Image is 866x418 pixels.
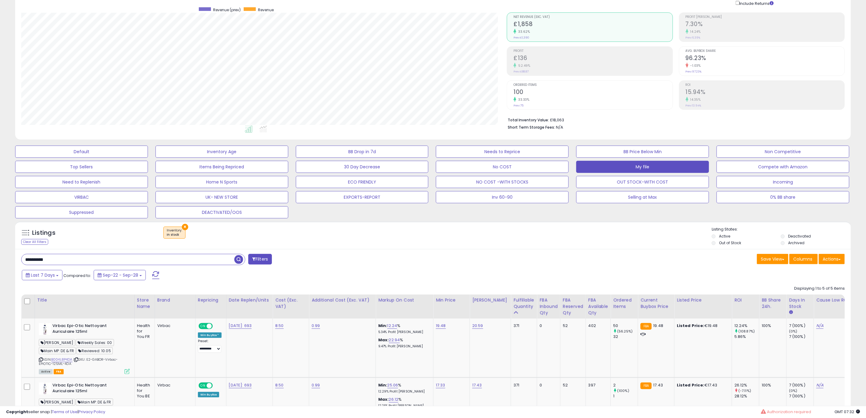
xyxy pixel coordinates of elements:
[378,382,387,388] b: Min:
[576,146,709,158] button: BB Price Below Min
[39,357,118,366] span: | SKU: E2-GABOR-Virbac-EPIOTIC-125ML-4DA
[32,229,55,237] h5: Listings
[137,323,150,340] div: Health for You FR
[436,191,569,203] button: Inv 60-90
[103,272,138,278] span: Sep-22 - Sep-28
[472,297,508,303] div: [PERSON_NAME]
[789,323,814,329] div: 7 (100%)
[275,297,306,310] div: Cost (Exc. VAT)
[15,161,148,173] button: Top Sellers
[789,254,818,264] button: Columns
[686,36,700,39] small: Prev: 6.39%
[686,104,701,107] small: Prev: 13.94%
[788,234,811,239] label: Deactivated
[155,176,288,188] button: Home N Sports
[387,382,398,388] a: 25.06
[513,89,672,97] h2: 100
[789,329,797,334] small: (0%)
[378,344,429,349] p: 9.47% Profit [PERSON_NAME]
[717,161,849,173] button: Compete with Amazon
[613,393,638,399] div: 1
[793,256,812,262] span: Columns
[513,83,672,87] span: Ordered Items
[389,396,399,403] a: 26.12
[76,347,112,354] span: Reviewed: 10.05
[198,339,222,352] div: Preset:
[15,206,148,218] button: Suppressed
[734,393,759,399] div: 28.12%
[816,323,824,329] a: N/A
[762,323,782,329] div: 100%
[378,383,429,394] div: %
[513,70,529,73] small: Prev: £88.87
[640,323,652,330] small: FBA
[229,382,252,388] a: [DATE]: 693
[389,337,400,343] a: 22.94
[296,161,429,173] button: 30 Day Decrease
[39,383,51,395] img: 31fq3otw9WL._SL40_.jpg
[540,383,556,388] div: 0
[563,383,581,388] div: 52
[52,323,126,336] b: Virbac Epi-Otic Nettoyant Auriculaire 125ml
[472,323,483,329] a: 20.59
[436,382,445,388] a: 17.33
[734,297,757,303] div: ROI
[296,176,429,188] button: ECO FRIENDLY
[15,191,148,203] button: VIRBAC
[52,409,78,415] a: Terms of Use
[688,97,701,102] small: 14.35%
[137,297,152,310] div: Store Name
[719,240,741,245] label: Out of Stock
[757,254,788,264] button: Save View
[613,383,638,388] div: 2
[39,323,51,335] img: 31fq3otw9WL._SL40_.jpg
[378,323,387,329] b: Min:
[212,383,222,388] span: OFF
[738,388,751,393] small: (-7.11%)
[378,397,429,408] div: %
[677,383,727,388] div: €17.43
[79,409,105,415] a: Privacy Policy
[182,224,188,230] button: ×
[789,393,814,399] div: 7 (100%)
[819,254,845,264] button: Actions
[516,29,530,34] small: 33.62%
[6,409,28,415] strong: Copyright
[198,297,224,303] div: Repricing
[814,295,853,319] th: CSV column name: cust_attr_5_Cause Low ROI
[39,369,53,374] span: All listings currently available for purchase on Amazon
[834,409,860,415] span: 2025-10-6 07:32 GMT
[258,7,274,12] span: Revenue
[76,339,114,346] span: Weekly Sales: 00
[789,334,814,339] div: 7 (100%)
[717,176,849,188] button: Incoming
[712,227,851,232] p: Listing States:
[31,272,55,278] span: Last 7 Days
[378,330,429,334] p: 5.34% Profit [PERSON_NAME]
[563,323,581,329] div: 52
[762,297,784,310] div: BB Share 24h.
[198,332,222,338] div: Win BuyBox *
[513,15,672,19] span: Net Revenue (Exc. VAT)
[39,323,130,373] div: ASIN:
[76,399,113,406] span: Main MP: DE & FR
[436,323,446,329] a: 19.48
[213,7,241,12] span: Revenue (prev)
[436,176,569,188] button: NO COST -WITH STOCKS
[686,15,844,19] span: Profit [PERSON_NAME]
[275,382,284,388] a: 8.50
[613,334,638,339] div: 32
[508,116,840,123] li: £18,063
[688,29,701,34] small: 14.24%
[6,409,105,415] div: seller snap | |
[63,273,91,278] span: Compared to:
[199,383,207,388] span: ON
[816,297,850,303] div: Cause Low ROI
[155,191,288,203] button: UK- NEW STORE
[275,323,284,329] a: 8.50
[617,329,633,334] small: (56.25%)
[226,295,273,319] th: CSV column name: cust_attr_4_Date Replen/Units
[513,36,529,39] small: Prev: £1,390
[640,297,672,310] div: Current Buybox Price
[762,383,782,388] div: 100%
